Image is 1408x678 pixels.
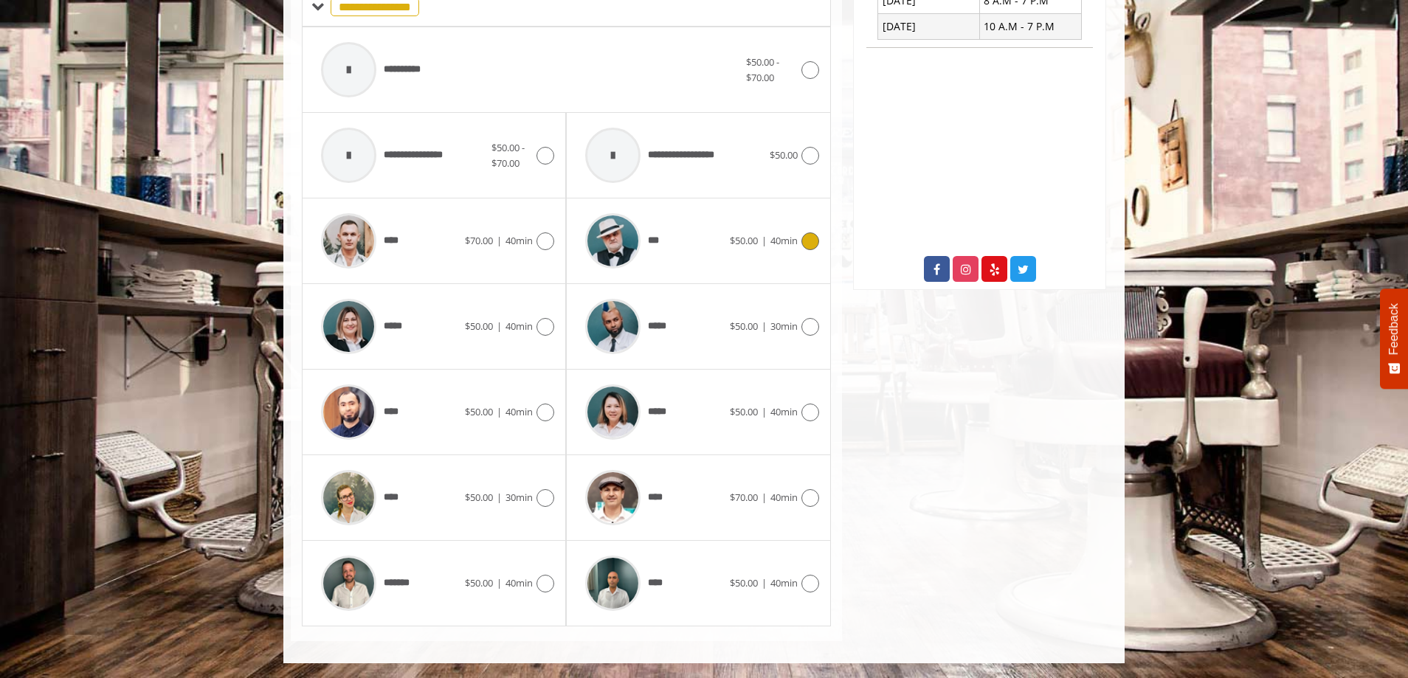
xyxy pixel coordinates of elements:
span: $50.00 [465,319,493,333]
span: | [762,234,767,247]
span: $50.00 - $70.00 [491,141,525,170]
span: $50.00 [465,491,493,504]
span: $50.00 - $70.00 [746,55,779,84]
span: | [497,576,502,589]
span: | [497,234,502,247]
span: $50.00 [730,234,758,247]
td: [DATE] [878,14,980,39]
span: 40min [770,405,798,418]
span: | [497,405,502,418]
span: | [497,319,502,333]
span: $50.00 [730,576,758,589]
span: 40min [770,234,798,247]
span: $50.00 [730,405,758,418]
span: $70.00 [730,491,758,504]
span: 40min [505,405,533,418]
span: $50.00 [465,405,493,418]
button: Feedback - Show survey [1380,288,1408,389]
span: Feedback [1387,303,1401,355]
span: 40min [505,576,533,589]
span: 40min [770,491,798,504]
span: $50.00 [465,576,493,589]
span: 40min [505,319,533,333]
span: | [762,491,767,504]
span: | [497,491,502,504]
span: 30min [505,491,533,504]
span: $50.00 [730,319,758,333]
span: 40min [770,576,798,589]
span: $70.00 [465,234,493,247]
span: | [762,405,767,418]
span: | [762,576,767,589]
td: 10 A.M - 7 P.M [979,14,1081,39]
span: | [762,319,767,333]
span: $50.00 [770,148,798,162]
span: 40min [505,234,533,247]
span: 30min [770,319,798,333]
